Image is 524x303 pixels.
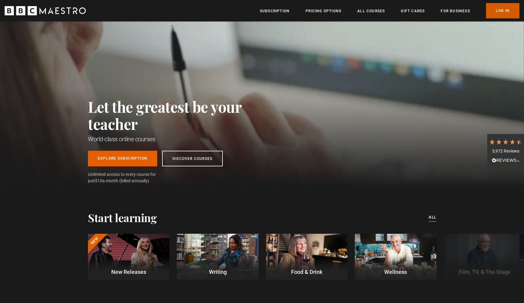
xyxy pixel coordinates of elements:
p: Wellness [355,268,436,276]
div: 5,972 Reviews [489,148,522,154]
a: All [429,214,436,221]
h2: Start learning [88,211,157,224]
h2: Let the greatest be your teacher [88,98,269,132]
nav: Primary [260,3,519,18]
a: Log In [486,3,519,18]
span: $10 [95,178,102,183]
a: Pricing Options [306,8,341,14]
a: Subscription [260,8,290,14]
a: New New Releases [88,234,169,280]
a: Explore Subscription [88,151,157,166]
h1: World-class online courses [88,135,269,143]
div: 4.7 Stars [489,138,522,145]
img: REVIEWS.io [492,158,519,162]
svg: BBC Maestro [5,6,86,15]
p: New Releases [88,268,169,276]
a: Food & Drink [266,234,347,280]
a: Gift Cards [401,8,425,14]
div: 5,972 ReviewsRead All Reviews [487,134,524,169]
p: Food & Drink [266,268,347,276]
span: Unlimited access to every course for just a month (billed annually) [88,171,171,184]
p: Writing [177,268,258,276]
a: For business [441,8,470,14]
a: Discover Courses [162,151,223,166]
a: Wellness [355,234,436,280]
a: All Courses [357,8,385,14]
div: Read All Reviews [489,157,522,165]
a: Writing [177,234,258,280]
